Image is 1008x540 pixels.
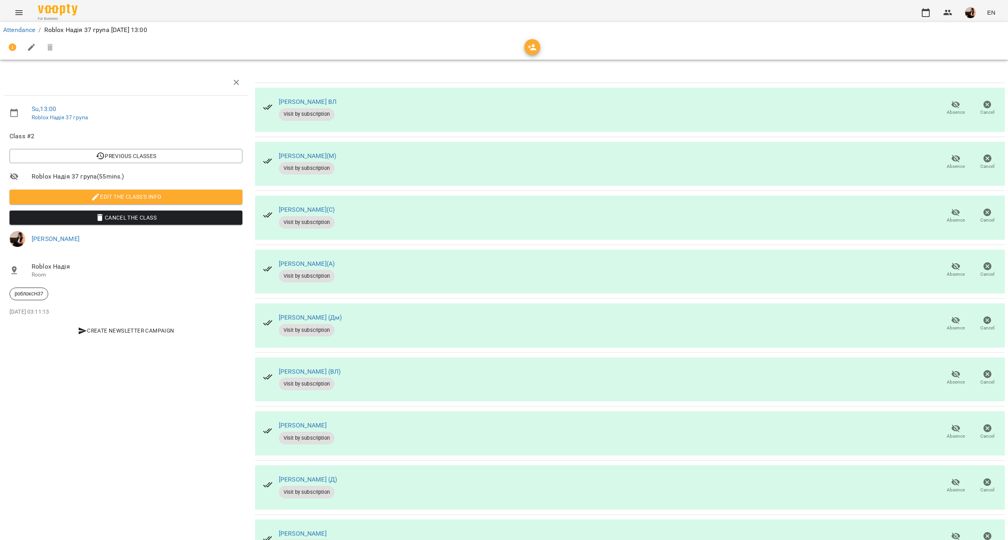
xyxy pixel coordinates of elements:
[947,379,965,386] span: Absence
[279,421,327,429] a: [PERSON_NAME]
[279,273,335,280] span: Visit by subscription
[279,368,341,375] a: [PERSON_NAME] (ВЛ)
[972,421,1003,443] button: Cancel
[279,314,342,321] a: [PERSON_NAME] (Дм)
[940,259,972,281] button: Absence
[9,190,242,204] button: Edit the class's Info
[972,313,1003,335] button: Cancel
[987,8,995,17] span: EN
[980,271,995,278] span: Cancel
[16,213,236,222] span: Cancel the class
[32,114,88,120] a: Roblox Надія 37 група
[972,367,1003,389] button: Cancel
[38,4,78,15] img: Voopty Logo
[972,151,1003,173] button: Cancel
[279,111,335,118] span: Visit by subscription
[3,25,1005,35] nav: breadcrumb
[32,105,56,113] a: Su , 13:00
[9,324,242,338] button: Create Newsletter Campaign
[940,421,972,443] button: Absence
[32,271,242,279] p: Room
[279,260,335,267] a: [PERSON_NAME](А)
[972,97,1003,119] button: Cancel
[940,205,972,227] button: Absence
[940,367,972,389] button: Absence
[980,217,995,224] span: Cancel
[16,151,236,161] span: Previous Classes
[279,380,335,388] span: Visit by subscription
[279,206,335,213] a: [PERSON_NAME](С)
[980,109,995,116] span: Cancel
[279,435,335,442] span: Visit by subscription
[947,271,965,278] span: Absence
[279,219,335,226] span: Visit by subscription
[947,433,965,440] span: Absence
[9,308,242,316] p: [DATE] 03:11:13
[279,152,336,160] a: [PERSON_NAME](М)
[980,163,995,170] span: Cancel
[940,151,972,173] button: Absence
[9,149,242,163] button: Previous Classes
[972,259,1003,281] button: Cancel
[3,26,35,34] a: Attendance
[279,530,327,537] a: [PERSON_NAME]
[32,262,242,271] span: Roblox Надія
[947,487,965,493] span: Absence
[9,211,242,225] button: Cancel the class
[9,288,48,300] div: роблоксН37
[10,290,48,297] span: роблоксН37
[44,25,147,35] p: Roblox Надія 37 група [DATE] 13:00
[947,109,965,116] span: Absence
[984,5,999,20] button: EN
[279,98,337,105] a: [PERSON_NAME] ВЛ
[279,165,335,172] span: Visit by subscription
[279,489,335,496] span: Visit by subscription
[980,379,995,386] span: Cancel
[38,16,78,21] span: For Business
[13,326,239,335] span: Create Newsletter Campaign
[9,3,28,22] button: Menu
[32,172,242,181] span: Roblox Надія 37 група ( 55 mins. )
[38,25,41,35] li: /
[947,325,965,331] span: Absence
[980,325,995,331] span: Cancel
[965,7,976,18] img: f1c8304d7b699b11ef2dd1d838014dff.jpg
[947,217,965,224] span: Absence
[972,205,1003,227] button: Cancel
[940,475,972,497] button: Absence
[279,327,335,334] span: Visit by subscription
[980,433,995,440] span: Cancel
[947,163,965,170] span: Absence
[940,97,972,119] button: Absence
[940,313,972,335] button: Absence
[9,231,25,247] img: f1c8304d7b699b11ef2dd1d838014dff.jpg
[279,476,337,483] a: [PERSON_NAME] (Д)
[972,475,1003,497] button: Cancel
[32,235,79,243] a: [PERSON_NAME]
[9,132,242,141] span: Class #2
[16,192,236,201] span: Edit the class's Info
[980,487,995,493] span: Cancel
